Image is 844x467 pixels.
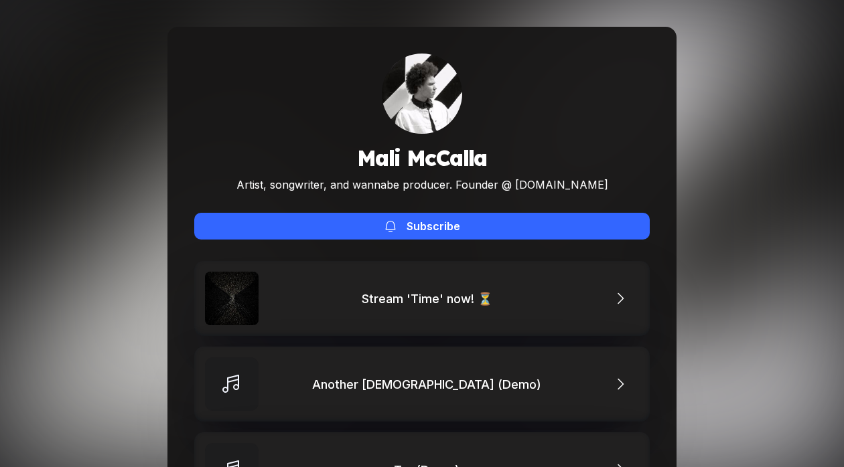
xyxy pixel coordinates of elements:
h1: Mali McCalla [236,145,608,171]
a: Stream 'Time' now! ⏳Stream 'Time' now! ⏳ [194,261,650,336]
div: Artist, songwriter, and wannabe producer. Founder @ [DOMAIN_NAME] [236,178,608,191]
img: Stream 'Time' now! ⏳ [205,272,259,325]
a: Another [DEMOGRAPHIC_DATA] (Demo) [194,347,650,422]
img: 160x160 [382,54,462,134]
div: Subscribe [407,219,460,233]
div: Stream 'Time' now! ⏳ [362,292,499,306]
div: Mali McCalla [382,54,462,134]
button: Subscribe [194,213,650,240]
div: Another [DEMOGRAPHIC_DATA] (Demo) [312,377,548,391]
